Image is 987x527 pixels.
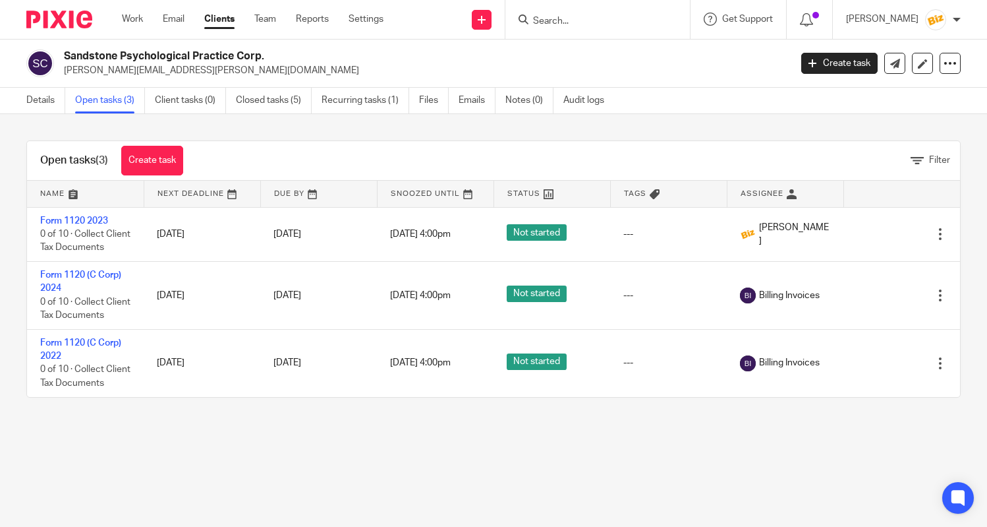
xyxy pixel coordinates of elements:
[391,190,460,197] span: Snoozed Until
[740,288,756,303] img: svg%3E
[507,190,540,197] span: Status
[40,230,130,253] span: 0 of 10 · Collect Client Tax Documents
[322,88,409,113] a: Recurring tasks (1)
[759,221,830,248] span: [PERSON_NAME]
[26,11,92,28] img: Pixie
[144,207,260,261] td: [DATE]
[759,289,820,302] span: Billing Invoices
[624,190,646,197] span: Tags
[507,354,567,370] span: Not started
[64,64,781,77] p: [PERSON_NAME][EMAIL_ADDRESS][PERSON_NAME][DOMAIN_NAME]
[144,261,260,329] td: [DATE]
[623,228,714,241] div: ---
[740,226,756,242] img: siteIcon.png
[459,88,495,113] a: Emails
[144,329,260,396] td: [DATE]
[121,146,183,175] a: Create task
[532,16,650,28] input: Search
[722,15,773,24] span: Get Support
[759,356,820,369] span: Billing Invoices
[507,286,567,302] span: Not started
[740,356,756,371] img: svg%3E
[40,216,108,226] a: Form 1120 2023
[623,289,714,302] div: ---
[390,359,451,368] span: [DATE] 4:00pm
[40,297,130,321] span: 0 of 10 · Collect Client Tax Documents
[390,230,451,239] span: [DATE] 4:00pm
[163,13,184,26] a: Email
[296,13,329,26] a: Reports
[64,49,638,63] h2: Sandstone Psychological Practice Corp.
[273,359,301,368] span: [DATE]
[40,338,121,361] a: Form 1120 (C Corp) 2022
[419,88,449,113] a: Files
[801,53,878,74] a: Create task
[846,13,918,26] p: [PERSON_NAME]
[273,230,301,239] span: [DATE]
[26,88,65,113] a: Details
[40,365,130,388] span: 0 of 10 · Collect Client Tax Documents
[236,88,312,113] a: Closed tasks (5)
[122,13,143,26] a: Work
[273,291,301,300] span: [DATE]
[40,270,121,293] a: Form 1120 (C Corp) 2024
[155,88,226,113] a: Client tasks (0)
[75,88,145,113] a: Open tasks (3)
[507,224,567,241] span: Not started
[349,13,383,26] a: Settings
[204,13,235,26] a: Clients
[26,49,54,77] img: svg%3E
[40,154,108,168] h1: Open tasks
[96,155,108,166] span: (3)
[623,356,714,369] div: ---
[254,13,276,26] a: Team
[925,9,946,30] img: siteIcon.png
[563,88,614,113] a: Audit logs
[929,156,950,165] span: Filter
[505,88,553,113] a: Notes (0)
[390,291,451,300] span: [DATE] 4:00pm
